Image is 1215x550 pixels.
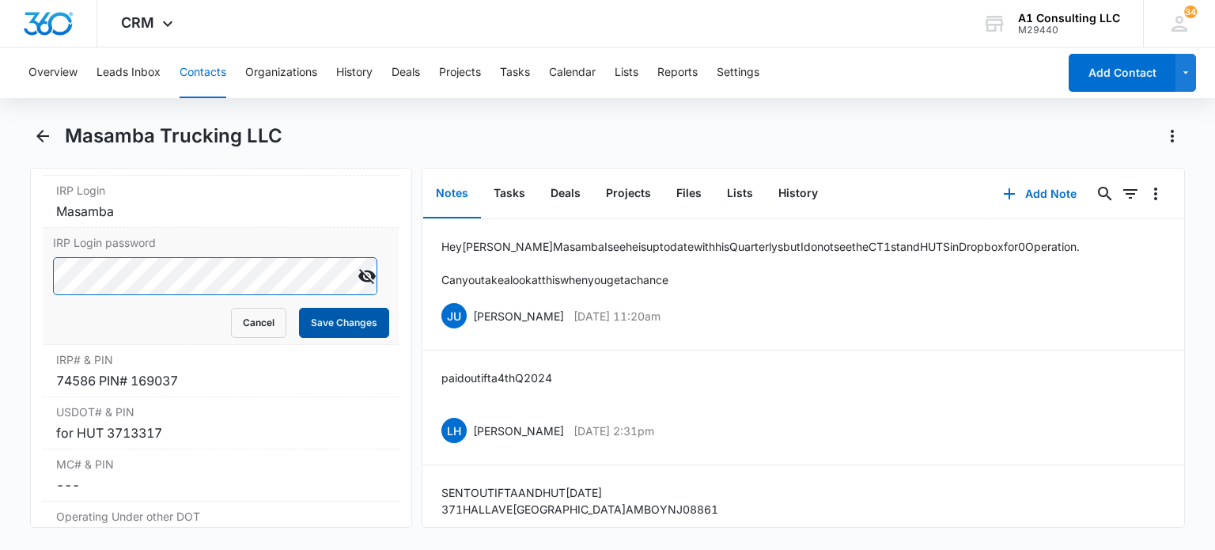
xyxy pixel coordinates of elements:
[56,476,385,495] dd: ---
[664,169,714,218] button: Files
[593,169,664,218] button: Projects
[439,47,481,98] button: Projects
[97,47,161,98] button: Leads Inbox
[56,508,385,525] label: Operating Under other DOT
[354,264,380,289] button: Hide
[1018,25,1120,36] div: account id
[441,484,718,501] p: SENT OUT IFTA AND HUT [DATE]
[766,169,831,218] button: History
[245,47,317,98] button: Organizations
[53,234,388,251] label: IRP Login password
[441,418,467,443] span: LH
[44,345,398,397] div: IRP# & PIN74586 PIN# 169037
[714,169,766,218] button: Lists
[56,404,385,420] label: USDOT# & PIN
[573,308,660,324] p: [DATE] 11:20am
[44,397,398,449] div: USDOT# & PINfor HUT 3713317
[56,371,385,390] div: 74586 PIN# 169037
[56,456,385,472] label: MC# & PIN
[441,271,1080,288] p: Can you take a look at this when you get a chance
[481,169,538,218] button: Tasks
[615,47,638,98] button: Lists
[1069,54,1175,92] button: Add Contact
[1143,181,1168,207] button: Overflow Menu
[1184,6,1197,18] span: 34
[56,423,385,442] div: for HUT 3713317
[299,308,389,338] button: Save Changes
[573,423,654,439] p: [DATE] 2:31pm
[549,47,596,98] button: Calendar
[44,176,398,228] div: IRP LoginMasamba
[65,124,282,148] h1: Masamba Trucking LLC
[44,449,398,502] div: MC# & PIN---
[56,182,385,199] label: IRP Login
[1184,6,1197,18] div: notifications count
[441,501,718,518] p: 371 HALL AVE [GEOGRAPHIC_DATA] AMBOY NJ 08861
[657,47,698,98] button: Reports
[987,175,1092,213] button: Add Note
[28,47,78,98] button: Overview
[1018,12,1120,25] div: account name
[30,123,55,149] button: Back
[1118,181,1143,207] button: Filters
[1092,181,1118,207] button: Search...
[56,202,385,221] div: Masamba
[473,308,564,324] p: [PERSON_NAME]
[336,47,373,98] button: History
[717,47,759,98] button: Settings
[56,351,385,368] label: IRP# & PIN
[392,47,420,98] button: Deals
[121,14,154,31] span: CRM
[441,370,552,386] p: paid out ifta 4th Q 2024
[1160,123,1185,149] button: Actions
[441,238,1080,255] p: Hey [PERSON_NAME] Masamba I see he is up to date with his Quarterlys but I do not see the CT 1st ...
[441,303,467,328] span: JU
[473,423,564,439] p: [PERSON_NAME]
[180,47,226,98] button: Contacts
[538,169,593,218] button: Deals
[231,308,286,338] button: Cancel
[500,47,530,98] button: Tasks
[423,169,481,218] button: Notes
